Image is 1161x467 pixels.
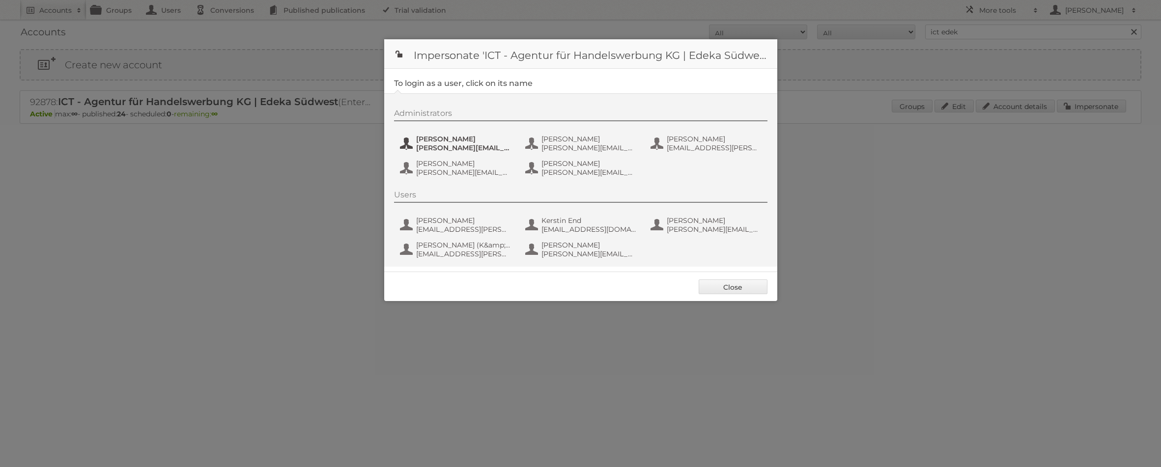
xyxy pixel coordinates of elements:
[416,225,511,234] span: [EMAIL_ADDRESS][PERSON_NAME][DOMAIN_NAME]
[399,215,514,235] button: [PERSON_NAME] [EMAIL_ADDRESS][PERSON_NAME][DOMAIN_NAME]
[416,241,511,249] span: [PERSON_NAME] (K&amp;D)
[399,134,514,153] button: [PERSON_NAME] [PERSON_NAME][EMAIL_ADDRESS][PERSON_NAME][DOMAIN_NAME]
[416,143,511,152] span: [PERSON_NAME][EMAIL_ADDRESS][PERSON_NAME][DOMAIN_NAME]
[416,135,511,143] span: [PERSON_NAME]
[541,216,637,225] span: Kerstin End
[399,240,514,259] button: [PERSON_NAME] (K&amp;D) [EMAIL_ADDRESS][PERSON_NAME][DOMAIN_NAME]
[650,215,765,235] button: [PERSON_NAME] [PERSON_NAME][EMAIL_ADDRESS][PERSON_NAME][DOMAIN_NAME]
[667,135,762,143] span: [PERSON_NAME]
[541,135,637,143] span: [PERSON_NAME]
[541,168,637,177] span: [PERSON_NAME][EMAIL_ADDRESS][PERSON_NAME][DOMAIN_NAME]
[416,168,511,177] span: [PERSON_NAME][EMAIL_ADDRESS][PERSON_NAME][DOMAIN_NAME]
[394,79,533,88] legend: To login as a user, click on its name
[650,134,765,153] button: [PERSON_NAME] [EMAIL_ADDRESS][PERSON_NAME][DOMAIN_NAME]
[541,159,637,168] span: [PERSON_NAME]
[399,158,514,178] button: [PERSON_NAME] [PERSON_NAME][EMAIL_ADDRESS][PERSON_NAME][DOMAIN_NAME]
[541,249,637,258] span: [PERSON_NAME][EMAIL_ADDRESS][PERSON_NAME][DOMAIN_NAME]
[416,216,511,225] span: [PERSON_NAME]
[541,143,637,152] span: [PERSON_NAME][EMAIL_ADDRESS][PERSON_NAME][DOMAIN_NAME]
[416,159,511,168] span: [PERSON_NAME]
[394,109,767,121] div: Administrators
[667,143,762,152] span: [EMAIL_ADDRESS][PERSON_NAME][DOMAIN_NAME]
[524,240,640,259] button: [PERSON_NAME] [PERSON_NAME][EMAIL_ADDRESS][PERSON_NAME][DOMAIN_NAME]
[699,279,767,294] a: Close
[541,225,637,234] span: [EMAIL_ADDRESS][DOMAIN_NAME]
[541,241,637,249] span: [PERSON_NAME]
[384,39,777,69] h1: Impersonate 'ICT - Agentur für Handelswerbung KG | Edeka Südwest'
[524,215,640,235] button: Kerstin End [EMAIL_ADDRESS][DOMAIN_NAME]
[416,249,511,258] span: [EMAIL_ADDRESS][PERSON_NAME][DOMAIN_NAME]
[524,134,640,153] button: [PERSON_NAME] [PERSON_NAME][EMAIL_ADDRESS][PERSON_NAME][DOMAIN_NAME]
[667,225,762,234] span: [PERSON_NAME][EMAIL_ADDRESS][PERSON_NAME][DOMAIN_NAME]
[524,158,640,178] button: [PERSON_NAME] [PERSON_NAME][EMAIL_ADDRESS][PERSON_NAME][DOMAIN_NAME]
[667,216,762,225] span: [PERSON_NAME]
[394,190,767,203] div: Users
